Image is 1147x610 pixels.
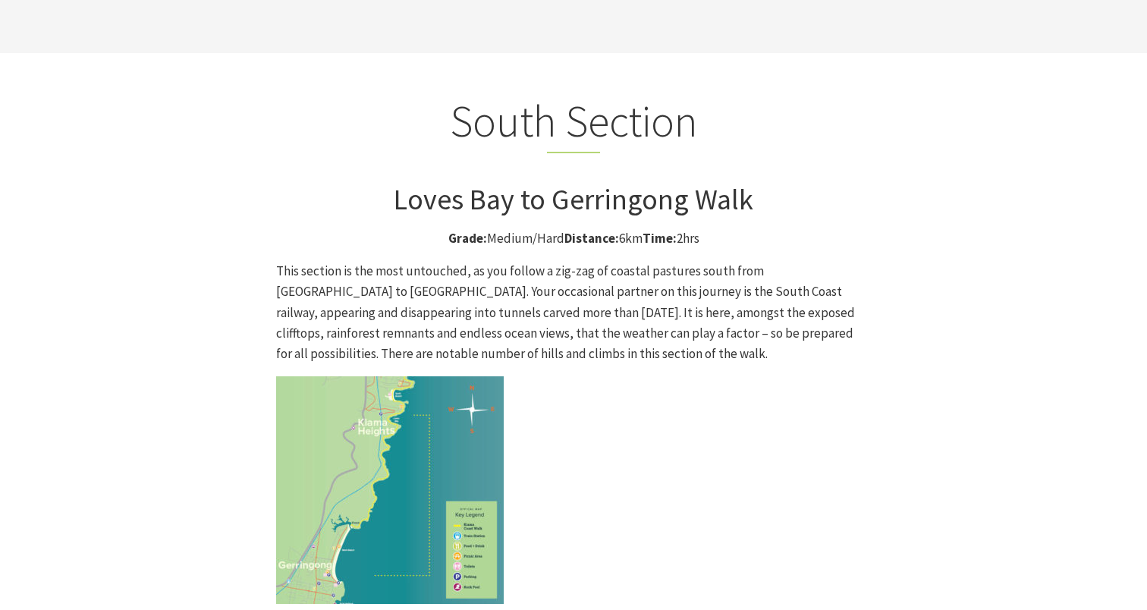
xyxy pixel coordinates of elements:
strong: Time: [643,230,677,247]
p: Medium/Hard 6km 2hrs [276,228,871,249]
p: This section is the most untouched, as you follow a zig-zag of coastal pastures south from [GEOGR... [276,261,871,364]
strong: Grade: [448,230,487,247]
h3: Loves Bay to Gerringong Walk [276,182,871,217]
strong: Distance: [564,230,619,247]
h2: South Section [276,95,871,154]
img: Kiama Coast Walk South Section [276,376,504,604]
